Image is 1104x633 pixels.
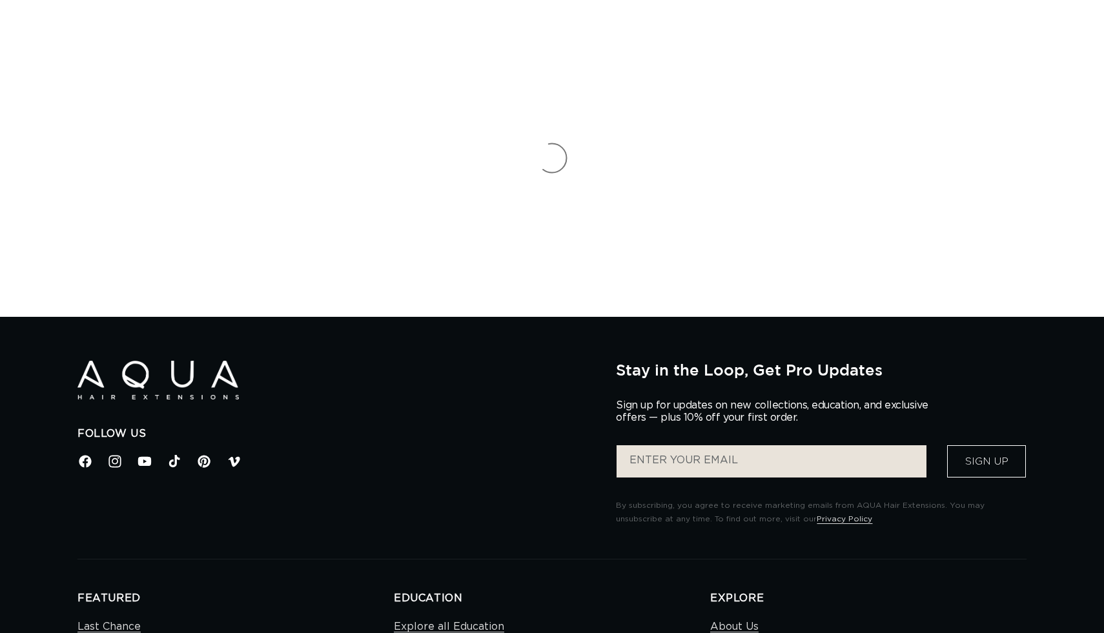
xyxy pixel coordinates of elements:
[616,399,939,424] p: Sign up for updates on new collections, education, and exclusive offers — plus 10% off your first...
[77,592,394,605] h2: FEATURED
[616,499,1027,527] p: By subscribing, you agree to receive marketing emails from AQUA Hair Extensions. You may unsubscr...
[616,361,1027,379] h2: Stay in the Loop, Get Pro Updates
[617,445,926,477] input: ENTER YOUR EMAIL
[817,515,872,523] a: Privacy Policy
[394,592,710,605] h2: EDUCATION
[947,445,1026,477] button: Sign Up
[77,427,597,441] h2: Follow Us
[710,592,1027,605] h2: EXPLORE
[77,361,239,400] img: Aqua Hair Extensions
